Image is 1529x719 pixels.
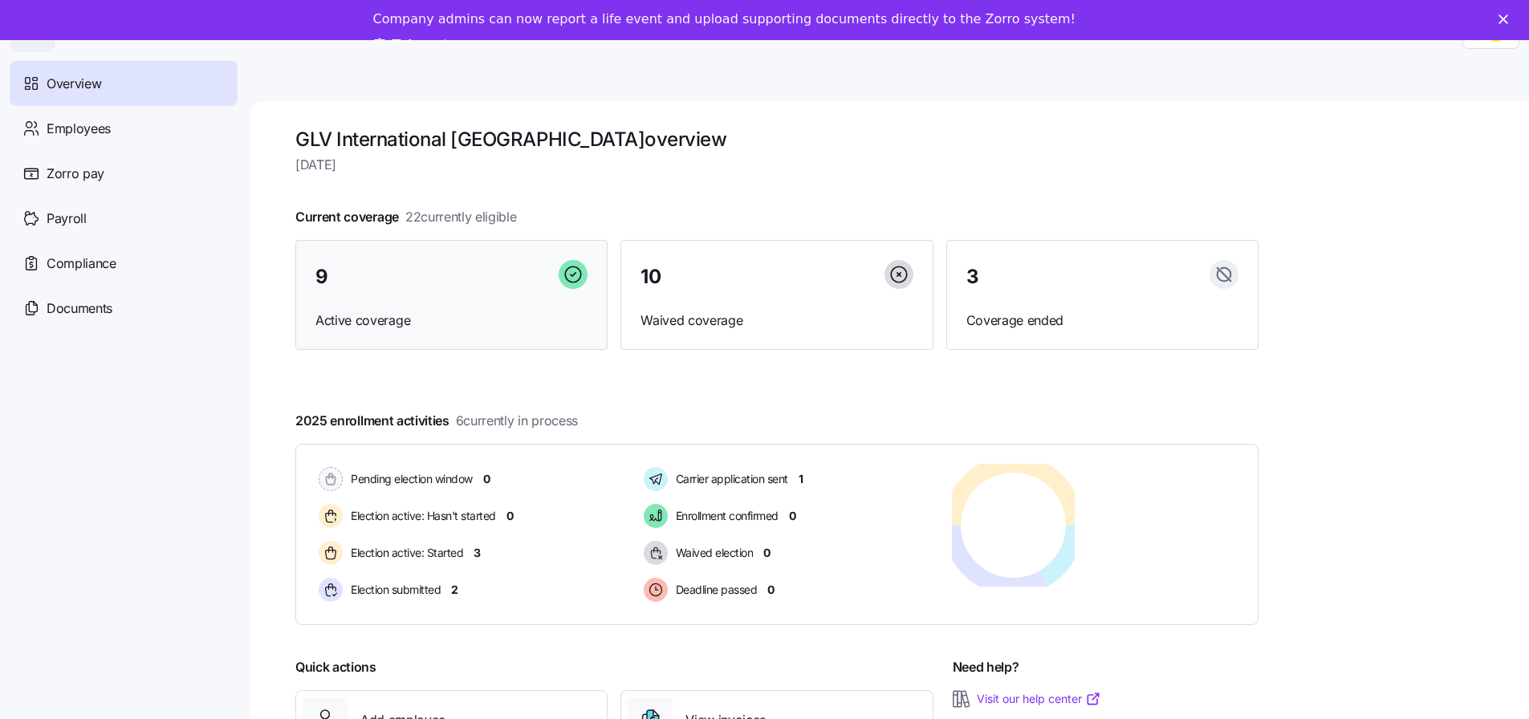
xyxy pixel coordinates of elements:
span: Compliance [47,254,116,274]
span: 3 [966,267,979,286]
a: Visit our help center [977,691,1101,707]
h1: GLV International [GEOGRAPHIC_DATA] overview [295,127,1259,152]
div: Company admins can now report a life event and upload supporting documents directly to the Zorro ... [373,11,1076,27]
span: Coverage ended [966,311,1238,331]
span: 9 [315,267,328,286]
span: Current coverage [295,207,517,227]
span: 3 [474,545,481,561]
span: Carrier application sent [671,471,788,487]
span: Active coverage [315,311,588,331]
span: Waived coverage [640,311,913,331]
span: Election active: Hasn't started [346,508,496,524]
span: 22 currently eligible [405,207,517,227]
span: 0 [767,582,775,598]
span: 0 [506,508,514,524]
span: Election active: Started [346,545,463,561]
span: Employees [47,119,111,139]
span: Election submitted [346,582,441,598]
span: Payroll [47,209,87,229]
span: Quick actions [295,657,376,677]
span: 2025 enrollment activities [295,411,578,431]
span: 0 [763,545,771,561]
span: 1 [799,471,803,487]
a: Take a tour [373,37,474,55]
span: Documents [47,299,112,319]
span: Enrollment confirmed [671,508,779,524]
a: Employees [10,106,238,151]
div: Close [1499,14,1515,24]
span: Pending election window [346,471,473,487]
span: 0 [483,471,490,487]
a: Overview [10,61,238,106]
span: [DATE] [295,155,1259,175]
span: 6 currently in process [456,411,578,431]
a: Payroll [10,196,238,241]
span: Overview [47,74,101,94]
span: 2 [451,582,458,598]
a: Documents [10,286,238,331]
span: 0 [789,508,796,524]
span: Waived election [671,545,754,561]
span: Need help? [953,657,1019,677]
span: Zorro pay [47,164,104,184]
span: Deadline passed [671,582,758,598]
a: Compliance [10,241,238,286]
a: Zorro pay [10,151,238,196]
span: 10 [640,267,661,286]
